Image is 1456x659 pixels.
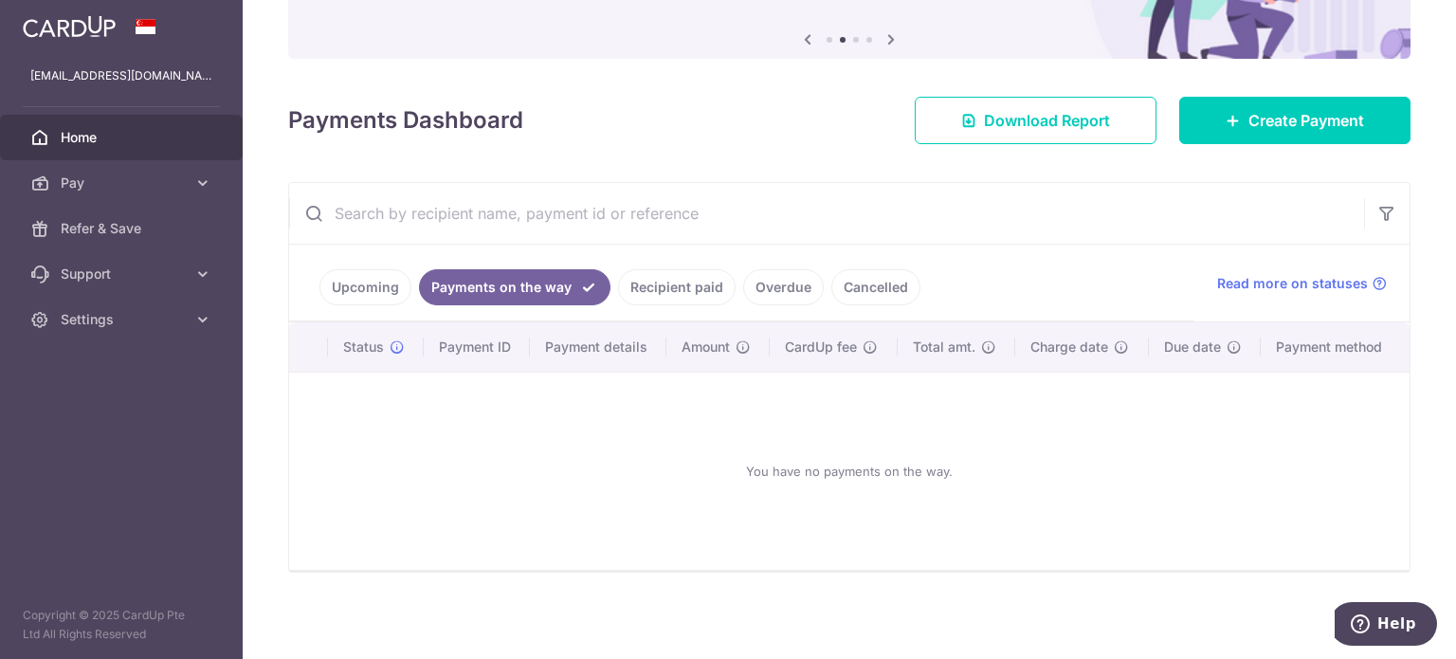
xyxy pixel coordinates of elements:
span: Download Report [984,109,1110,132]
a: Recipient paid [618,269,736,305]
span: Settings [61,310,186,329]
span: Status [343,338,384,357]
span: CardUp fee [785,338,857,357]
a: Overdue [743,269,824,305]
a: Upcoming [319,269,411,305]
a: Payments on the way [419,269,610,305]
h4: Payments Dashboard [288,103,523,137]
span: Pay [61,174,186,192]
iframe: Opens a widget where you can find more information [1335,602,1437,650]
span: Read more on statuses [1217,274,1368,293]
img: CardUp [23,15,116,38]
a: Cancelled [831,269,920,305]
span: Total amt. [913,338,975,357]
span: Home [61,128,186,147]
span: Due date [1164,338,1221,357]
a: Create Payment [1179,97,1410,144]
div: You have no payments on the way. [312,388,1387,555]
input: Search by recipient name, payment id or reference [289,183,1364,244]
th: Payment details [530,322,667,372]
span: Support [61,265,186,284]
th: Payment method [1261,322,1410,372]
a: Read more on statuses [1217,274,1387,293]
a: Download Report [915,97,1156,144]
span: Charge date [1030,338,1108,357]
p: [EMAIL_ADDRESS][DOMAIN_NAME] [30,66,212,85]
span: Refer & Save [61,219,186,238]
span: Create Payment [1248,109,1364,132]
th: Payment ID [424,322,530,372]
span: Amount [682,338,730,357]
